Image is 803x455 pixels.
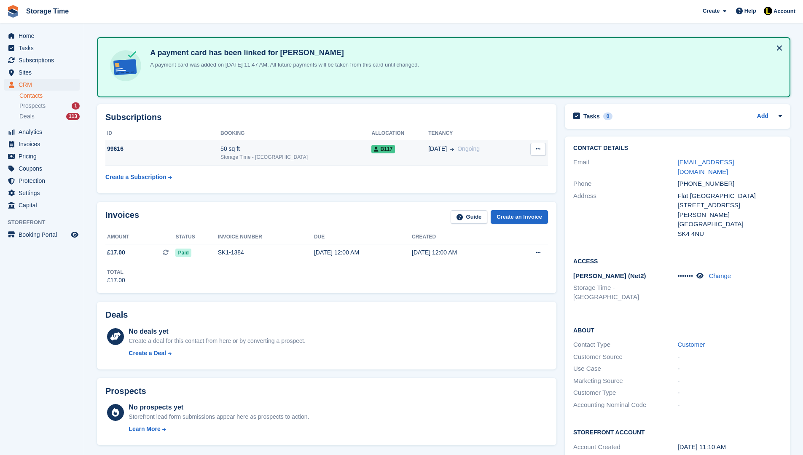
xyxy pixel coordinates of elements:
[573,283,677,302] li: Storage Time - [GEOGRAPHIC_DATA]
[19,102,80,110] a: Prospects 1
[678,442,782,452] div: [DATE] 11:10 AM
[678,376,782,386] div: -
[678,400,782,410] div: -
[678,219,782,229] div: [GEOGRAPHIC_DATA]
[105,310,128,320] h2: Deals
[412,248,510,257] div: [DATE] 12:00 AM
[4,175,80,187] a: menu
[583,112,600,120] h2: Tasks
[457,145,480,152] span: Ongoing
[108,48,143,83] img: card-linked-ebf98d0992dc2aeb22e95c0e3c79077019eb2392cfd83c6a337811c24bc77127.svg
[573,376,677,386] div: Marketing Source
[218,248,314,257] div: SK1-1384
[573,191,677,239] div: Address
[573,400,677,410] div: Accounting Nominal Code
[19,229,69,241] span: Booking Portal
[573,257,782,265] h2: Access
[4,30,80,42] a: menu
[678,341,705,348] a: Customer
[19,126,69,138] span: Analytics
[4,163,80,174] a: menu
[573,179,677,189] div: Phone
[220,127,371,140] th: Booking
[105,127,220,140] th: ID
[678,388,782,398] div: -
[129,349,166,358] div: Create a Deal
[4,229,80,241] a: menu
[412,230,510,244] th: Created
[175,249,191,257] span: Paid
[314,248,412,257] div: [DATE] 12:00 AM
[8,218,84,227] span: Storefront
[371,145,395,153] span: B117
[4,199,80,211] a: menu
[757,112,768,121] a: Add
[573,272,646,279] span: [PERSON_NAME] (Net2)
[129,402,309,412] div: No prospects yet
[428,127,517,140] th: Tenancy
[19,163,69,174] span: Coupons
[573,340,677,350] div: Contact Type
[129,425,309,434] a: Learn More
[175,230,218,244] th: Status
[4,67,80,78] a: menu
[19,102,46,110] span: Prospects
[105,145,220,153] div: 99616
[19,187,69,199] span: Settings
[220,153,371,161] div: Storage Time - [GEOGRAPHIC_DATA]
[19,30,69,42] span: Home
[107,276,125,285] div: £17.00
[603,112,613,120] div: 0
[129,327,305,337] div: No deals yet
[147,61,419,69] p: A payment card was added on [DATE] 11:47 AM. All future payments will be taken from this card unt...
[107,248,125,257] span: £17.00
[19,112,80,121] a: Deals 113
[105,386,146,396] h2: Prospects
[709,272,731,279] a: Change
[105,169,172,185] a: Create a Subscription
[220,145,371,153] div: 50 sq ft
[19,79,69,91] span: CRM
[129,425,160,434] div: Learn More
[19,150,69,162] span: Pricing
[773,7,795,16] span: Account
[105,230,175,244] th: Amount
[105,112,548,122] h2: Subscriptions
[129,412,309,421] div: Storefront lead form submissions appear here as prospects to action.
[573,352,677,362] div: Customer Source
[451,210,488,224] a: Guide
[66,113,80,120] div: 113
[744,7,756,15] span: Help
[147,48,419,58] h4: A payment card has been linked for [PERSON_NAME]
[678,191,782,201] div: Flat [GEOGRAPHIC_DATA]
[428,145,447,153] span: [DATE]
[107,268,125,276] div: Total
[23,4,72,18] a: Storage Time
[371,127,428,140] th: Allocation
[764,7,772,15] img: Laaibah Sarwar
[4,126,80,138] a: menu
[19,54,69,66] span: Subscriptions
[4,54,80,66] a: menu
[4,187,80,199] a: menu
[19,67,69,78] span: Sites
[129,337,305,345] div: Create a deal for this contact from here or by converting a prospect.
[678,201,782,219] div: [STREET_ADDRESS][PERSON_NAME]
[573,428,782,436] h2: Storefront Account
[129,349,305,358] a: Create a Deal
[678,352,782,362] div: -
[218,230,314,244] th: Invoice number
[573,326,782,334] h2: About
[703,7,720,15] span: Create
[19,42,69,54] span: Tasks
[678,272,693,279] span: •••••••
[573,442,677,452] div: Account Created
[4,138,80,150] a: menu
[573,388,677,398] div: Customer Type
[678,364,782,374] div: -
[70,230,80,240] a: Preview store
[573,158,677,177] div: Email
[105,173,167,182] div: Create a Subscription
[105,210,139,224] h2: Invoices
[19,92,80,100] a: Contacts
